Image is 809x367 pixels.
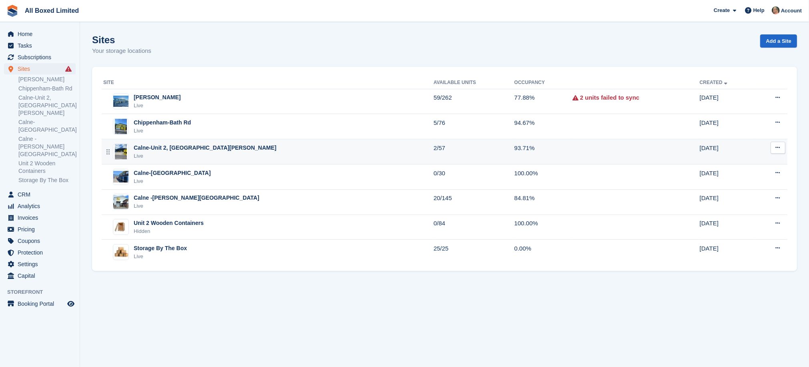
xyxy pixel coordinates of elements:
[18,63,66,74] span: Sites
[113,195,128,209] img: Image of Calne -Harris Road site
[4,52,76,63] a: menu
[113,222,128,232] img: Image of Unit 2 Wooden Containers site
[18,118,76,134] a: Calne-[GEOGRAPHIC_DATA]
[781,7,802,15] span: Account
[4,224,76,235] a: menu
[134,118,191,127] div: Chippenham-Bath Rd
[18,135,76,158] a: Calne -[PERSON_NAME][GEOGRAPHIC_DATA]
[18,224,66,235] span: Pricing
[18,212,66,223] span: Invoices
[18,270,66,281] span: Capital
[4,63,76,74] a: menu
[134,194,259,202] div: Calne -[PERSON_NAME][GEOGRAPHIC_DATA]
[700,89,755,114] td: [DATE]
[134,93,181,102] div: [PERSON_NAME]
[18,40,66,51] span: Tasks
[4,259,76,270] a: menu
[4,270,76,281] a: menu
[18,85,76,92] a: Chippenham-Bath Rd
[760,34,797,48] a: Add a Site
[7,288,80,296] span: Storefront
[514,139,572,164] td: 93.71%
[434,240,514,265] td: 25/25
[434,76,514,89] th: Available Units
[18,247,66,258] span: Protection
[134,202,259,210] div: Live
[4,28,76,40] a: menu
[18,298,66,309] span: Booking Portal
[514,76,572,89] th: Occupancy
[115,118,127,134] img: Image of Chippenham-Bath Rd site
[113,246,128,258] img: Image of Storage By The Box site
[18,189,66,200] span: CRM
[18,94,76,117] a: Calne-Unit 2, [GEOGRAPHIC_DATA][PERSON_NAME]
[4,189,76,200] a: menu
[134,102,181,110] div: Live
[115,144,127,160] img: Image of Calne-Unit 2, Porte Marsh Rd site
[700,139,755,164] td: [DATE]
[66,299,76,309] a: Preview store
[134,219,204,227] div: Unit 2 Wooden Containers
[4,212,76,223] a: menu
[434,139,514,164] td: 2/57
[102,76,434,89] th: Site
[434,215,514,240] td: 0/84
[434,89,514,114] td: 59/262
[134,144,277,152] div: Calne-Unit 2, [GEOGRAPHIC_DATA][PERSON_NAME]
[134,227,204,235] div: Hidden
[6,5,18,17] img: stora-icon-8386f47178a22dfd0bd8f6a31ec36ba5ce8667c1dd55bd0f319d3a0aa187defe.svg
[18,28,66,40] span: Home
[134,244,187,253] div: Storage By The Box
[514,189,572,215] td: 84.81%
[700,80,729,85] a: Created
[134,152,277,160] div: Live
[434,114,514,139] td: 5/76
[772,6,780,14] img: Sandie Mills
[700,215,755,240] td: [DATE]
[4,298,76,309] a: menu
[514,215,572,240] td: 100.00%
[514,89,572,114] td: 77.88%
[113,171,128,182] img: Image of Calne-The Space Centre site
[4,247,76,258] a: menu
[18,235,66,247] span: Coupons
[4,201,76,212] a: menu
[22,4,82,17] a: All Boxed Limited
[113,96,128,107] img: Image of Melksham-Bowerhill site
[134,169,211,177] div: Calne-[GEOGRAPHIC_DATA]
[92,34,151,45] h1: Sites
[134,253,187,261] div: Live
[753,6,765,14] span: Help
[434,164,514,190] td: 0/30
[700,114,755,139] td: [DATE]
[514,114,572,139] td: 94.67%
[434,189,514,215] td: 20/145
[514,164,572,190] td: 100.00%
[580,93,639,102] a: 2 units failed to sync
[700,189,755,215] td: [DATE]
[92,46,151,56] p: Your storage locations
[18,201,66,212] span: Analytics
[700,164,755,190] td: [DATE]
[4,40,76,51] a: menu
[514,240,572,265] td: 0.00%
[134,177,211,185] div: Live
[4,235,76,247] a: menu
[18,76,76,83] a: [PERSON_NAME]
[18,160,76,175] a: Unit 2 Wooden Containers
[18,259,66,270] span: Settings
[65,66,72,72] i: Smart entry sync failures have occurred
[714,6,730,14] span: Create
[700,240,755,265] td: [DATE]
[18,52,66,63] span: Subscriptions
[134,127,191,135] div: Live
[18,176,76,184] a: Storage By The Box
